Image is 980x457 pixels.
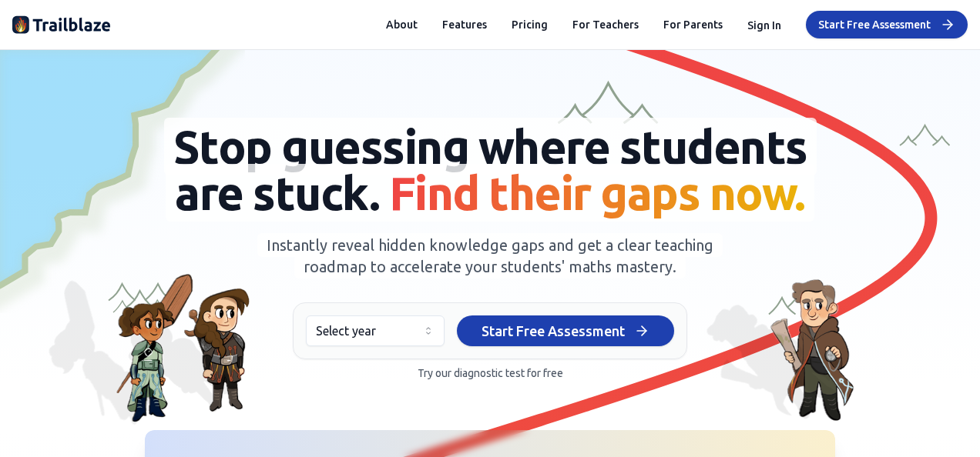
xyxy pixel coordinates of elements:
[386,17,418,32] button: About
[442,17,487,32] button: Features
[457,315,674,346] button: Start Free Assessment
[12,12,111,37] img: Trailblaze
[747,15,781,34] button: Sign In
[572,17,639,32] a: For Teachers
[408,364,572,382] span: Try our diagnostic test for free
[747,18,781,33] button: Sign In
[663,17,723,32] a: For Parents
[389,167,805,218] span: Find their gaps now.
[164,118,817,222] span: Stop guessing where students are stuck.
[512,17,548,32] button: Pricing
[257,233,723,279] span: Instantly reveal hidden knowledge gaps and get a clear teaching roadmap to accelerate your studen...
[806,11,968,38] button: Start Free Assessment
